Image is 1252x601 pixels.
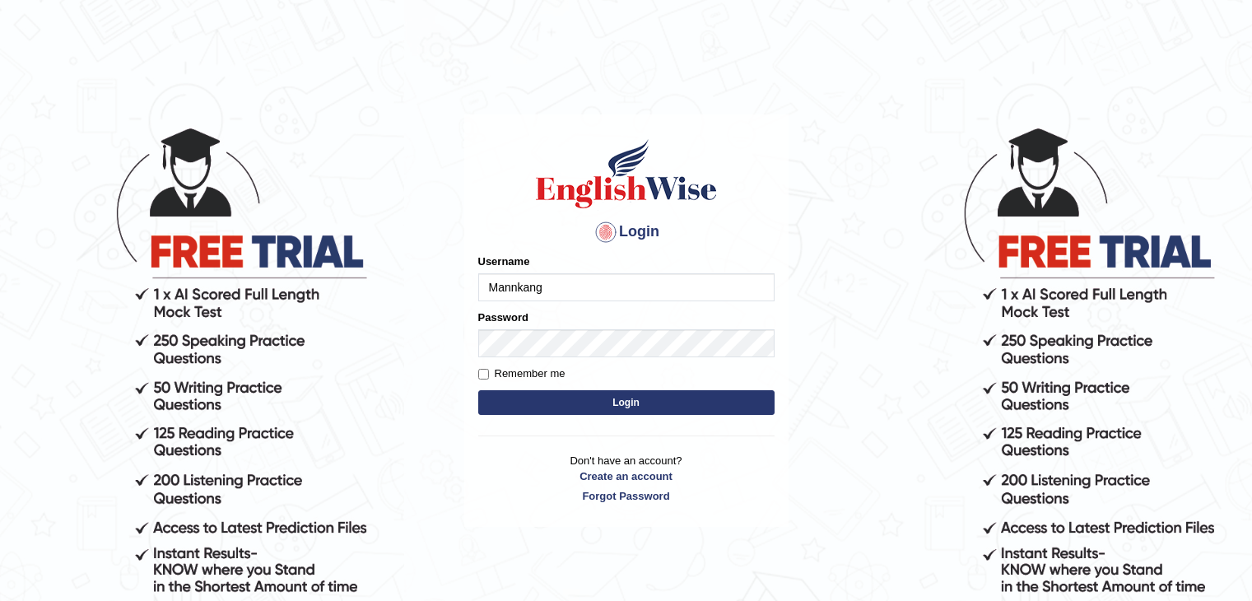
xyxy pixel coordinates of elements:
h4: Login [478,219,775,245]
a: Forgot Password [478,488,775,504]
label: Remember me [478,366,565,382]
label: Password [478,310,528,325]
input: Remember me [478,369,489,380]
button: Login [478,390,775,415]
p: Don't have an account? [478,453,775,504]
label: Username [478,254,530,269]
a: Create an account [478,468,775,484]
img: Logo of English Wise sign in for intelligent practice with AI [533,137,720,211]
